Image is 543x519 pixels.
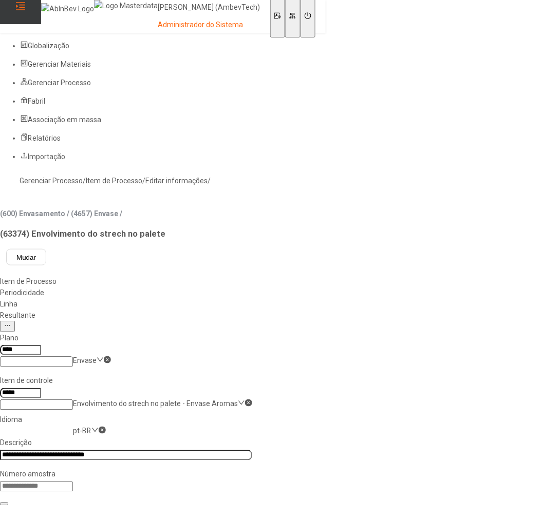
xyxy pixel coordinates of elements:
nz-select-item: pt-BR [73,427,91,435]
a: Editar informações [145,177,208,185]
nz-select-item: Envolvimento do strech no palete - Envase Aromas [73,400,238,408]
nz-select-item: Envase [73,357,97,365]
p: [PERSON_NAME] (AmbevTech) [158,3,260,13]
span: Globalização [28,42,69,50]
span: Gerenciar Materiais [28,60,91,68]
span: Gerenciar Processo [28,79,91,87]
span: Mudar [16,254,36,261]
a: Item de Processo [86,177,142,185]
nz-breadcrumb-separator: / [142,177,145,185]
a: Gerenciar Processo [20,177,83,185]
span: Fabril [28,97,45,105]
button: Mudar [6,249,46,265]
p: Administrador do Sistema [158,20,260,30]
span: Relatórios [28,134,61,142]
nz-breadcrumb-separator: / [208,177,211,185]
span: Importação [28,152,65,161]
span: Associação em massa [28,116,101,124]
nz-breadcrumb-separator: / [83,177,86,185]
img: AbInBev Logo [41,3,94,14]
